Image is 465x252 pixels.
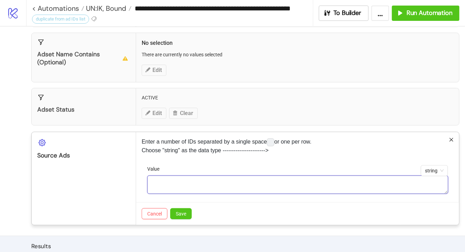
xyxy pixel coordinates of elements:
[319,6,369,21] button: To Builder
[142,138,454,154] p: Enter a number of IDs separated by a single space or one per row. Choose "string" as the data typ...
[334,9,362,17] span: To Builder
[176,211,186,217] span: Save
[31,242,459,251] h2: Results
[449,137,454,142] span: close
[32,15,89,24] div: duplicate from ad IDs list
[425,165,444,176] span: string
[407,9,452,17] span: Run Automation
[32,5,84,12] a: < Automations
[37,152,130,160] div: Source Ads
[392,6,459,21] button: Run Automation
[147,211,162,217] span: Cancel
[84,5,132,12] a: UN:IK, Bound
[371,6,389,21] button: ...
[84,4,126,13] span: UN:IK, Bound
[170,208,192,219] button: Save
[147,165,164,173] label: Value
[142,208,167,219] button: Cancel
[147,176,448,194] textarea: Value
